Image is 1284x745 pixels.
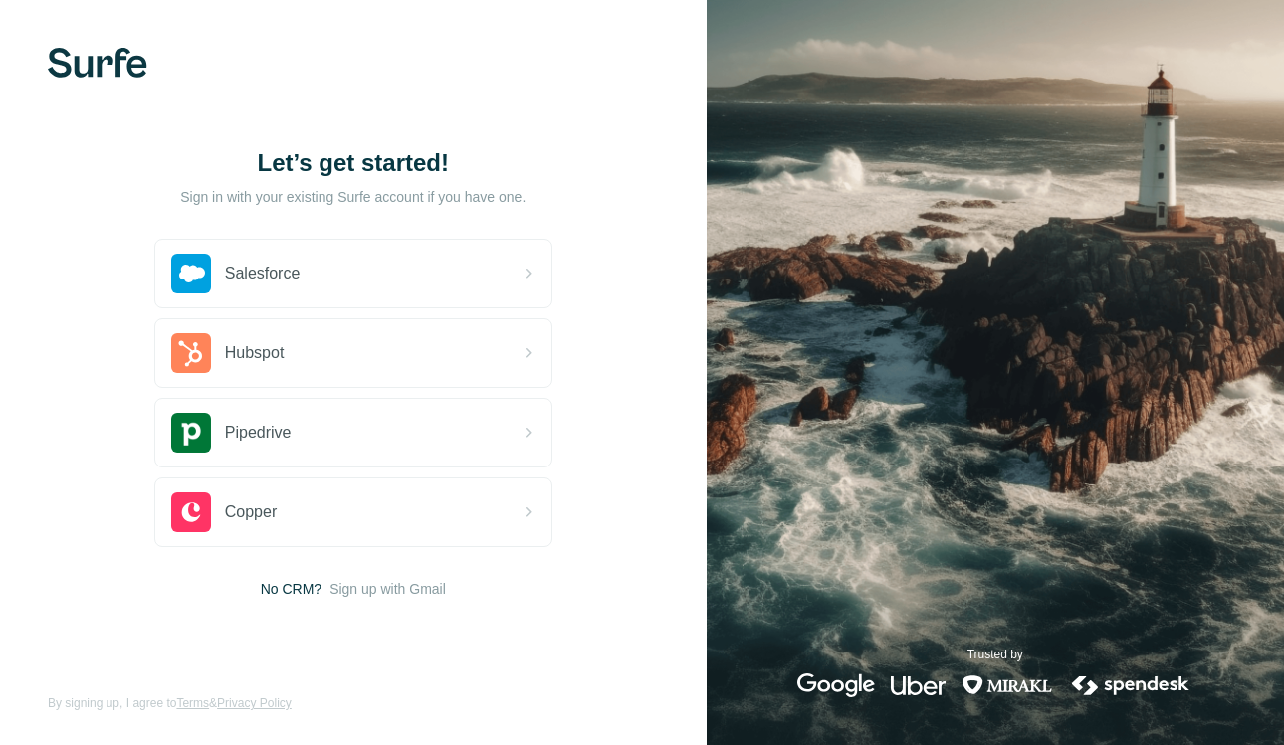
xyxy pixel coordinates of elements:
[225,500,277,524] span: Copper
[180,187,526,207] p: Sign in with your existing Surfe account if you have one.
[962,673,1053,697] img: mirakl's logo
[225,421,292,445] span: Pipedrive
[967,646,1023,663] p: Trusted by
[176,696,209,710] a: Terms
[1069,673,1192,697] img: spendesk's logo
[225,341,285,365] span: Hubspot
[225,262,301,285] span: Salesforce
[261,579,321,599] span: No CRM?
[171,492,211,532] img: copper's logo
[217,696,292,710] a: Privacy Policy
[171,254,211,293] img: salesforce's logo
[797,673,875,697] img: google's logo
[171,333,211,373] img: hubspot's logo
[48,48,147,78] img: Surfe's logo
[171,413,211,453] img: pipedrive's logo
[48,694,292,712] span: By signing up, I agree to &
[329,579,446,599] button: Sign up with Gmail
[891,673,946,697] img: uber's logo
[154,147,552,179] h1: Let’s get started!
